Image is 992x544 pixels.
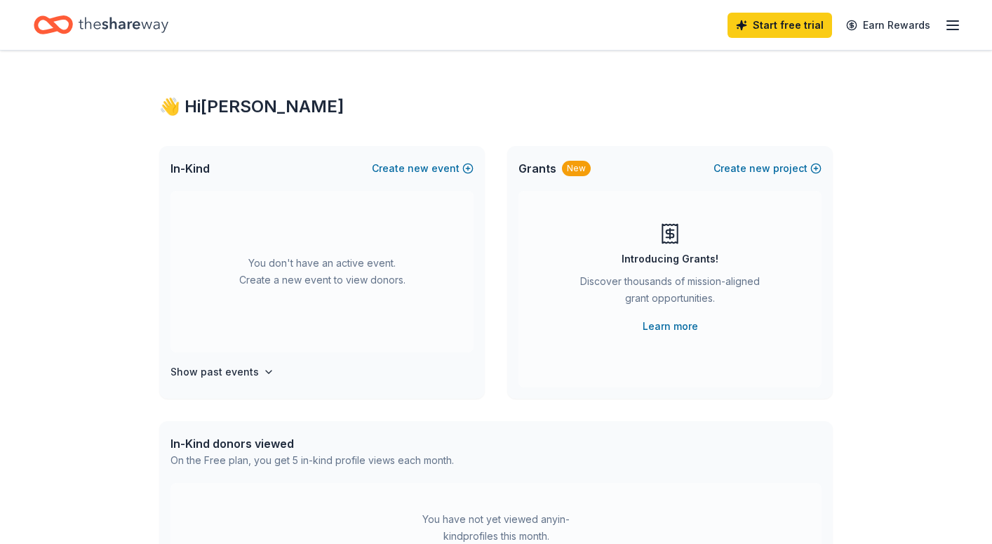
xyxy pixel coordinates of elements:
[170,191,474,352] div: You don't have an active event. Create a new event to view donors.
[170,364,274,380] button: Show past events
[170,364,259,380] h4: Show past events
[518,160,556,177] span: Grants
[643,318,698,335] a: Learn more
[838,13,939,38] a: Earn Rewards
[408,160,429,177] span: new
[728,13,832,38] a: Start free trial
[170,435,454,452] div: In-Kind donors viewed
[622,251,718,267] div: Introducing Grants!
[562,161,591,176] div: New
[170,160,210,177] span: In-Kind
[372,160,474,177] button: Createnewevent
[749,160,770,177] span: new
[170,452,454,469] div: On the Free plan, you get 5 in-kind profile views each month.
[713,160,822,177] button: Createnewproject
[34,8,168,41] a: Home
[575,273,765,312] div: Discover thousands of mission-aligned grant opportunities.
[159,95,833,118] div: 👋 Hi [PERSON_NAME]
